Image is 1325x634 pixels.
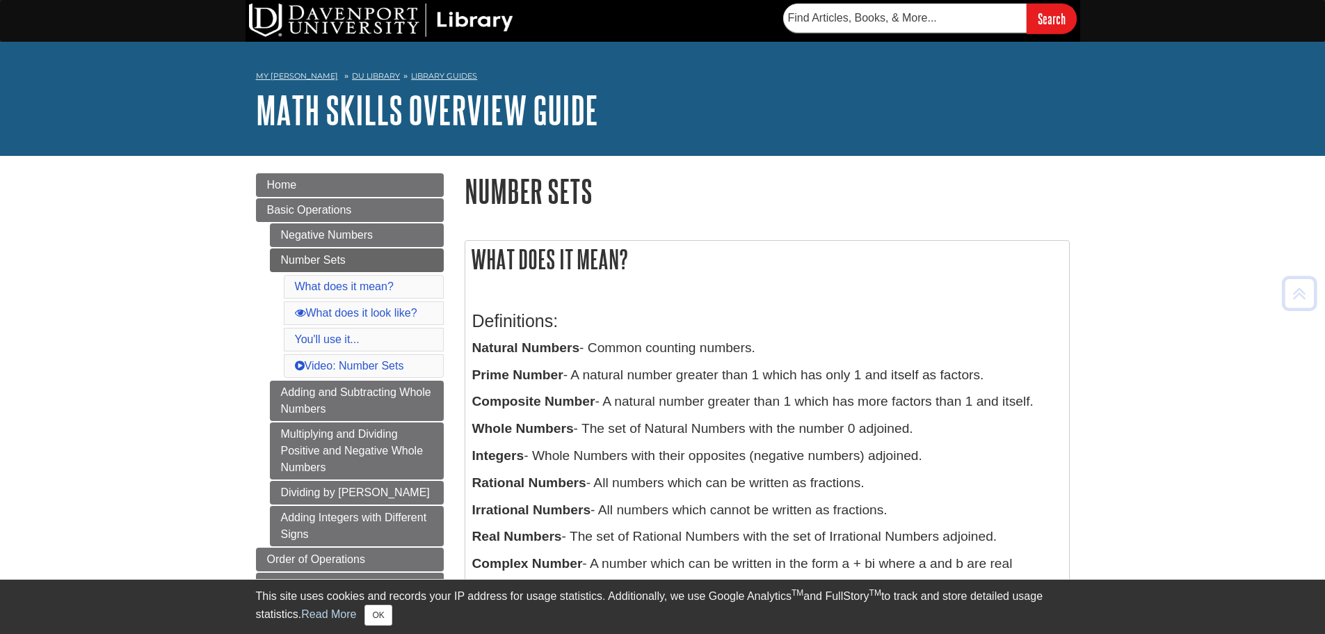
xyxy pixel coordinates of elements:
sup: TM [869,588,881,598]
b: Real Numbers [472,529,562,544]
h3: Definitions: [472,311,1062,331]
p: - All numbers which cannot be written as fractions. [472,500,1062,521]
a: Number Sets [270,248,444,272]
p: - Common counting numbers. [472,338,1062,358]
a: Adding Integers with Different Signs [270,506,444,546]
b: Integers [472,448,524,463]
sup: TM [792,588,803,598]
a: Video: Number Sets [295,360,404,372]
a: Adding and Subtracting Whole Numbers [270,381,444,421]
b: Natural Numbers [472,340,580,355]
p: - The set of Rational Numbers with the set of Irrational Numbers adjoined. [472,527,1062,547]
b: Complex Number [472,556,583,571]
form: Searches DU Library's articles, books, and more [783,3,1077,33]
button: Close [364,605,392,626]
p: - All numbers which can be written as fractions. [472,473,1062,493]
span: Home [267,179,297,191]
a: Back to Top [1277,284,1322,303]
p: - A natural number greater than 1 which has more factors than 1 and itself. [472,392,1062,412]
h2: What does it mean? [465,241,1069,278]
a: Negative Numbers [270,223,444,247]
p: - A number which can be written in the form a + bi where a and b are real numbers and i is the sq... [472,554,1062,594]
a: Order of Operations [256,548,444,571]
h1: Number Sets [465,173,1070,209]
a: Home [256,173,444,197]
span: Basic Operations [267,204,352,216]
a: You'll use it... [295,333,360,345]
b: Rational Numbers [472,475,586,490]
b: Whole Numbers [472,421,574,436]
a: Dividing by [PERSON_NAME] [270,481,444,505]
a: What does it look like? [295,307,417,319]
span: Math Properties [267,578,346,590]
p: - The set of Natural Numbers with the number 0 adjoined. [472,419,1062,439]
a: Read More [301,608,356,620]
input: Search [1027,3,1077,33]
span: Order of Operations [267,553,365,565]
a: Multiplying and Dividing Positive and Negative Whole Numbers [270,422,444,480]
a: Library Guides [411,71,477,81]
a: What does it mean? [295,280,394,292]
b: Composite Number [472,394,595,409]
input: Find Articles, Books, & More... [783,3,1027,33]
p: - A natural number greater than 1 which has only 1 and itself as factors. [472,365,1062,386]
a: Math Skills Overview Guide [256,88,598,132]
b: Irrational Numbers [472,502,591,517]
a: My [PERSON_NAME] [256,70,338,82]
a: Basic Operations [256,198,444,222]
b: Prime Number [472,367,563,382]
a: Math Properties [256,573,444,596]
p: - Whole Numbers with their opposites (negative numbers) adjoined. [472,446,1062,466]
nav: breadcrumb [256,67,1070,89]
a: DU Library [352,71,400,81]
div: This site uses cookies and records your IP address for usage statistics. Additionally, we use Goo... [256,588,1070,626]
img: DU Library [249,3,513,37]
